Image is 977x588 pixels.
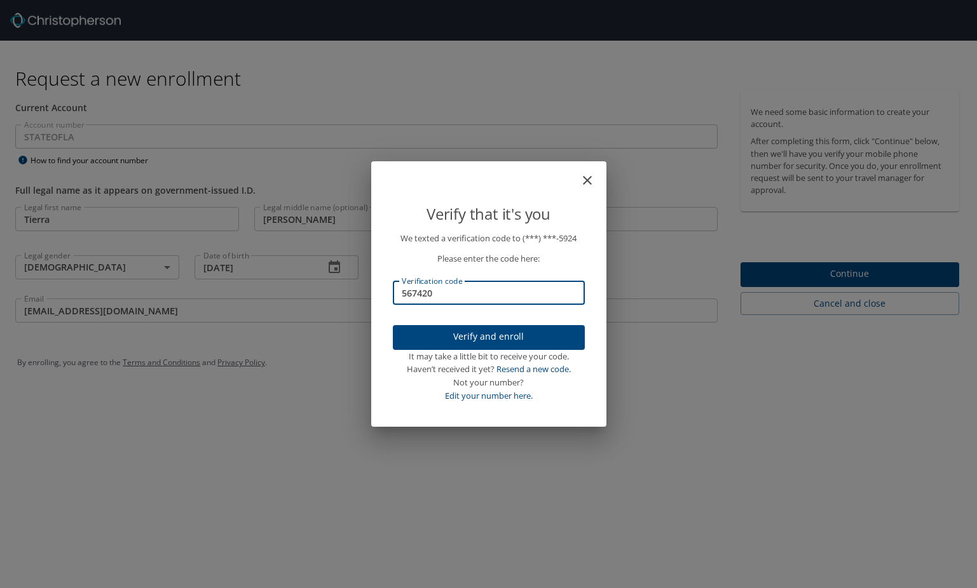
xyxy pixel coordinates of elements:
[586,166,601,182] button: close
[393,376,585,389] div: Not your number?
[403,329,575,345] span: Verify and enroll
[393,325,585,350] button: Verify and enroll
[393,252,585,265] p: Please enter the code here:
[496,363,571,375] a: Resend a new code.
[393,350,585,363] div: It may take a little bit to receive your code.
[393,232,585,245] p: We texted a verification code to (***) ***- 5924
[393,363,585,376] div: Haven’t received it yet?
[393,202,585,226] p: Verify that it's you
[445,390,533,401] a: Edit your number here.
